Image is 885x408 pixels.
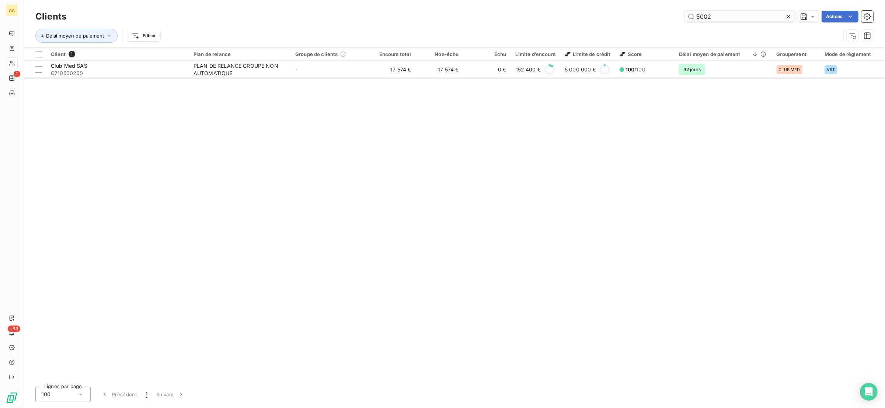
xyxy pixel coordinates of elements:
[6,4,18,16] div: AA
[679,51,767,57] div: Délai moyen de paiement
[684,11,795,22] input: Rechercher
[46,33,104,39] span: Délai moyen de paiement
[679,64,705,75] span: 42 jours
[8,326,20,332] span: +99
[42,391,50,398] span: 100
[97,387,141,402] button: Précédent
[35,29,118,43] button: Délai moyen de paiement
[516,66,541,73] span: 152 400 €
[141,387,152,402] button: 1
[373,51,411,57] div: Encours total
[825,51,881,57] div: Mode de règlement
[620,51,642,57] span: Score
[468,51,506,57] div: Échu
[827,67,835,72] span: VRT
[35,10,66,23] h3: Clients
[860,383,878,401] div: Open Intercom Messenger
[194,51,286,57] div: Plan de relance
[626,66,645,73] span: /100
[822,11,858,22] button: Actions
[779,67,800,72] span: CLUB MED
[416,61,463,78] td: 17 574 €
[565,51,610,57] span: Limite de crédit
[420,51,459,57] div: Non-échu
[368,61,416,78] td: 17 574 €
[146,391,147,398] span: 1
[295,51,338,57] span: Groupe de clients
[515,51,555,57] div: Limite d’encours
[6,392,18,404] img: Logo LeanPay
[51,70,185,77] span: C710500200
[14,71,20,77] span: 1
[152,387,189,402] button: Suivant
[194,62,286,77] div: PLAN DE RELANCE GROUPE NON AUTOMATIQUE
[295,66,297,73] span: -
[69,51,75,57] span: 1
[51,63,87,69] span: Club Med SAS
[463,61,511,78] td: 0 €
[565,66,596,73] span: 5 000 000 €
[777,51,816,57] div: Groupement
[51,51,66,57] span: Client
[127,30,161,42] button: Filtrer
[6,72,17,84] a: 1
[626,66,634,73] span: 100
